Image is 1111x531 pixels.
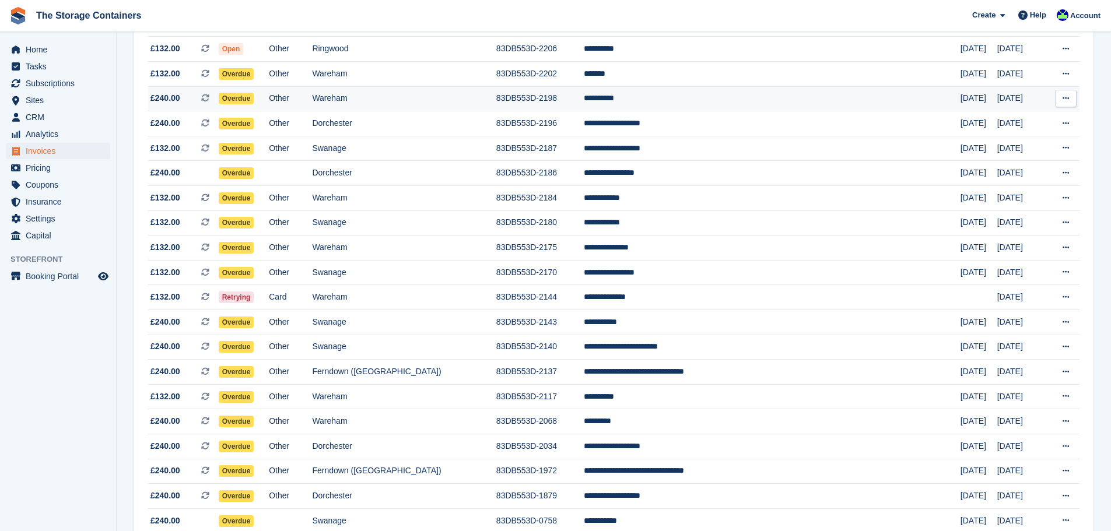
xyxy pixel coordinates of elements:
td: Dorchester [312,434,496,459]
td: 83DB553D-2170 [496,260,584,285]
span: Open [219,43,244,55]
td: Other [269,459,312,484]
span: £240.00 [150,515,180,527]
td: Other [269,210,312,235]
td: [DATE] [961,484,997,509]
a: menu [6,126,110,142]
span: £132.00 [150,142,180,154]
td: [DATE] [997,186,1045,211]
td: [DATE] [997,136,1045,161]
td: [DATE] [961,186,997,211]
td: [DATE] [997,161,1045,186]
span: £240.00 [150,440,180,452]
td: 83DB553D-2186 [496,161,584,186]
span: Overdue [219,391,254,403]
span: Settings [26,210,96,227]
a: menu [6,143,110,159]
span: Invoices [26,143,96,159]
td: Other [269,136,312,161]
a: menu [6,194,110,210]
td: 83DB553D-2187 [496,136,584,161]
a: menu [6,227,110,244]
a: menu [6,160,110,176]
td: [DATE] [961,335,997,360]
td: Other [269,111,312,136]
span: Pricing [26,160,96,176]
td: Ringwood [312,37,496,62]
span: Overdue [219,93,254,104]
td: [DATE] [961,434,997,459]
td: Swanage [312,335,496,360]
td: [DATE] [997,360,1045,385]
a: Preview store [96,269,110,283]
span: Subscriptions [26,75,96,92]
td: Wareham [312,384,496,409]
td: Ferndown ([GEOGRAPHIC_DATA]) [312,459,496,484]
span: Overdue [219,217,254,228]
a: menu [6,75,110,92]
span: Tasks [26,58,96,75]
span: Insurance [26,194,96,210]
td: Swanage [312,210,496,235]
td: 83DB553D-2180 [496,210,584,235]
td: Other [269,384,312,409]
span: Storefront [10,254,116,265]
td: [DATE] [997,111,1045,136]
a: menu [6,41,110,58]
td: [DATE] [997,86,1045,111]
span: £132.00 [150,391,180,403]
td: [DATE] [961,210,997,235]
td: Other [269,186,312,211]
td: [DATE] [997,384,1045,409]
td: 83DB553D-2206 [496,37,584,62]
td: [DATE] [961,111,997,136]
td: Other [269,235,312,261]
td: Swanage [312,136,496,161]
td: Ferndown ([GEOGRAPHIC_DATA]) [312,360,496,385]
span: Sites [26,92,96,108]
td: 83DB553D-2144 [496,285,584,310]
td: Other [269,62,312,87]
span: Overdue [219,490,254,502]
td: [DATE] [961,409,997,434]
a: menu [6,177,110,193]
td: [DATE] [961,459,997,484]
td: [DATE] [997,434,1045,459]
td: [DATE] [961,260,997,285]
td: Wareham [312,235,496,261]
td: 83DB553D-1879 [496,484,584,509]
a: menu [6,58,110,75]
span: £240.00 [150,490,180,502]
td: [DATE] [997,285,1045,310]
span: £240.00 [150,92,180,104]
td: 83DB553D-2137 [496,360,584,385]
span: £132.00 [150,266,180,279]
td: Wareham [312,186,496,211]
td: [DATE] [997,235,1045,261]
span: Overdue [219,317,254,328]
img: Stacy Williams [1057,9,1068,21]
span: £132.00 [150,192,180,204]
span: £132.00 [150,291,180,303]
td: Dorchester [312,111,496,136]
span: Analytics [26,126,96,142]
span: £132.00 [150,43,180,55]
td: 83DB553D-2198 [496,86,584,111]
span: £240.00 [150,316,180,328]
td: [DATE] [997,210,1045,235]
td: [DATE] [961,161,997,186]
td: 83DB553D-1972 [496,459,584,484]
td: [DATE] [961,37,997,62]
td: Other [269,86,312,111]
span: Overdue [219,68,254,80]
td: [DATE] [961,384,997,409]
span: £132.00 [150,241,180,254]
span: Overdue [219,341,254,353]
td: Swanage [312,260,496,285]
span: Account [1070,10,1101,22]
td: Wareham [312,62,496,87]
td: Other [269,260,312,285]
td: 83DB553D-2184 [496,186,584,211]
span: Capital [26,227,96,244]
td: 83DB553D-2143 [496,310,584,335]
